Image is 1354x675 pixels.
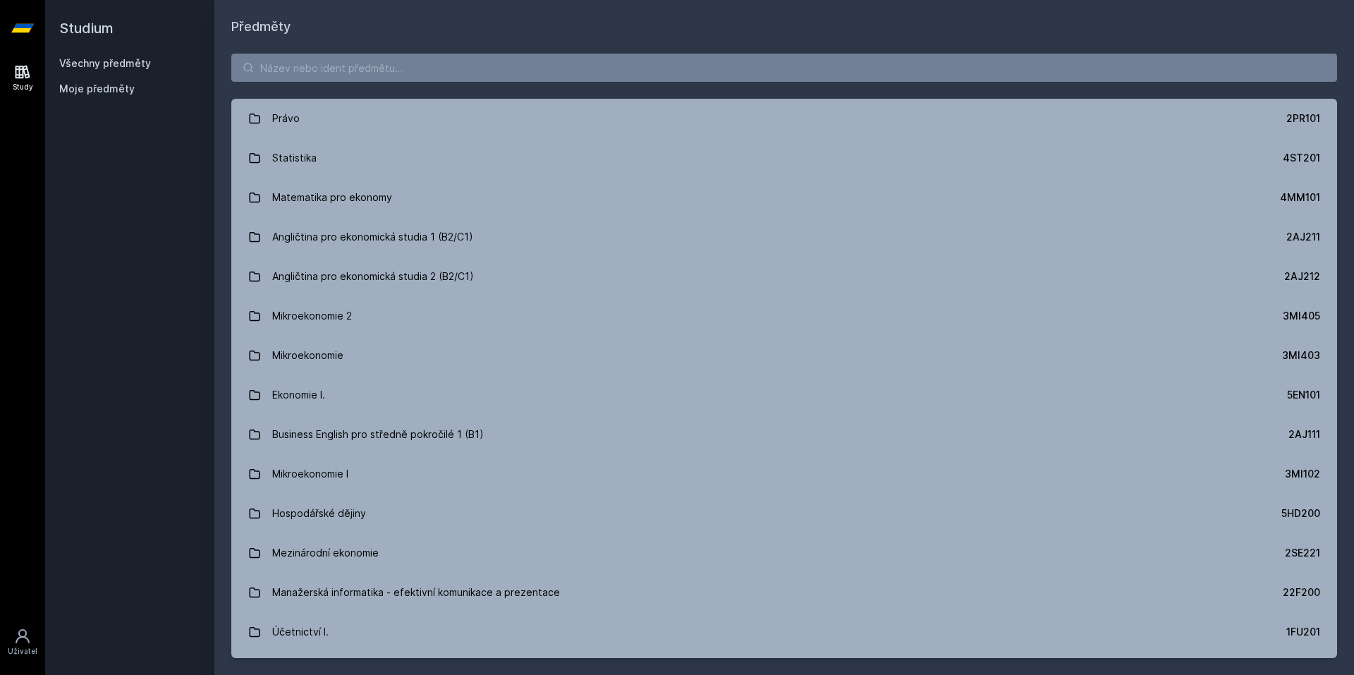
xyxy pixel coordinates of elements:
[1286,111,1320,126] div: 2PR101
[272,262,474,291] div: Angličtina pro ekonomická studia 2 (B2/C1)
[1286,230,1320,244] div: 2AJ211
[1283,585,1320,600] div: 22F200
[231,494,1337,533] a: Hospodářské dějiny 5HD200
[1280,190,1320,205] div: 4MM101
[272,302,352,330] div: Mikroekonomie 2
[231,178,1337,217] a: Matematika pro ekonomy 4MM101
[272,420,484,449] div: Business English pro středně pokročilé 1 (B1)
[272,381,325,409] div: Ekonomie I.
[1284,269,1320,284] div: 2AJ212
[272,539,379,567] div: Mezinárodní ekonomie
[8,646,37,657] div: Uživatel
[3,621,42,664] a: Uživatel
[272,341,343,370] div: Mikroekonomie
[1287,388,1320,402] div: 5EN101
[3,56,42,99] a: Study
[1283,151,1320,165] div: 4ST201
[1285,546,1320,560] div: 2SE221
[59,57,151,69] a: Všechny předměty
[231,54,1337,82] input: Název nebo ident předmětu…
[1282,348,1320,363] div: 3MI403
[1281,506,1320,521] div: 5HD200
[231,296,1337,336] a: Mikroekonomie 2 3MI405
[1288,427,1320,442] div: 2AJ111
[272,460,348,488] div: Mikroekonomie I
[231,217,1337,257] a: Angličtina pro ekonomická studia 1 (B2/C1) 2AJ211
[231,257,1337,296] a: Angličtina pro ekonomická studia 2 (B2/C1) 2AJ212
[272,183,392,212] div: Matematika pro ekonomy
[231,573,1337,612] a: Manažerská informatika - efektivní komunikace a prezentace 22F200
[272,499,366,528] div: Hospodářské dějiny
[272,144,317,172] div: Statistika
[231,336,1337,375] a: Mikroekonomie 3MI403
[272,223,473,251] div: Angličtina pro ekonomická studia 1 (B2/C1)
[231,17,1337,37] h1: Předměty
[59,82,135,96] span: Moje předměty
[272,578,560,607] div: Manažerská informatika - efektivní komunikace a prezentace
[272,104,300,133] div: Právo
[231,415,1337,454] a: Business English pro středně pokročilé 1 (B1) 2AJ111
[231,533,1337,573] a: Mezinárodní ekonomie 2SE221
[1285,467,1320,481] div: 3MI102
[231,138,1337,178] a: Statistika 4ST201
[272,618,329,646] div: Účetnictví I.
[1286,625,1320,639] div: 1FU201
[13,82,33,92] div: Study
[231,99,1337,138] a: Právo 2PR101
[231,454,1337,494] a: Mikroekonomie I 3MI102
[1283,309,1320,323] div: 3MI405
[231,612,1337,652] a: Účetnictví I. 1FU201
[231,375,1337,415] a: Ekonomie I. 5EN101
